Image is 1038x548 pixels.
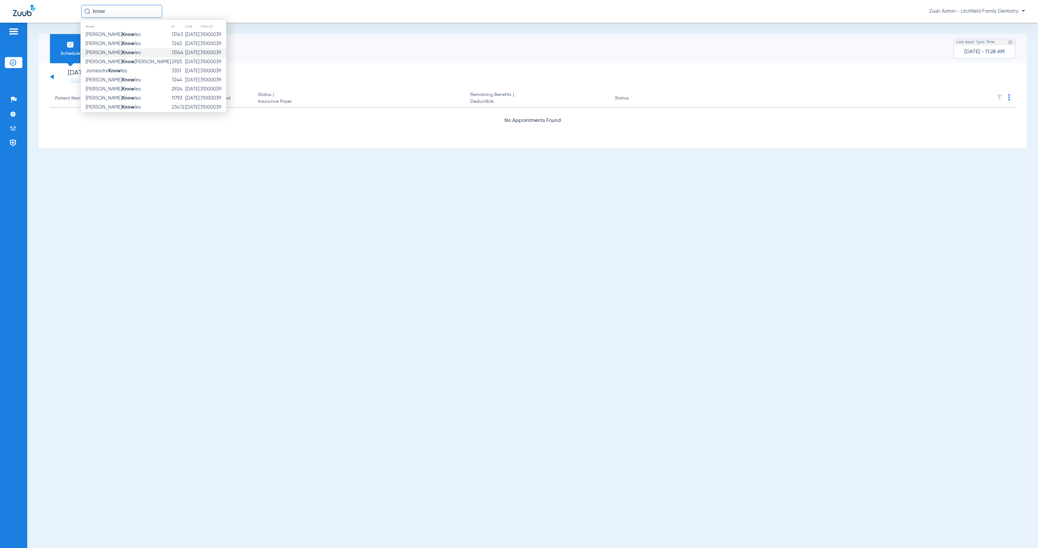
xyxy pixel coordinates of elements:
[86,68,127,73] span: Jamesdnr les
[58,70,97,84] li: [DATE]
[171,48,185,57] td: 13144
[13,5,35,16] img: Zuub Logo
[185,48,200,57] td: [DATE]
[956,39,995,45] span: Last Appt. Sync Time:
[465,89,610,108] th: Remaining Benefits |
[171,94,185,103] td: 11793
[171,76,185,85] td: 7244
[55,95,110,102] div: Patient Name
[929,8,1025,15] span: Zuub Admin - Litchfield Family Dentistry
[185,30,200,39] td: [DATE]
[200,23,226,30] th: Office ID
[253,89,465,108] th: Status |
[122,105,135,110] strong: Know
[200,57,226,66] td: 31000039
[84,8,90,14] img: Search Icon
[258,98,460,105] span: Insurance Payer
[185,39,200,48] td: [DATE]
[122,50,135,55] strong: Know
[81,5,162,18] input: Search for patients
[86,50,141,55] span: [PERSON_NAME] les
[171,23,185,30] th: ID
[171,85,185,94] td: 2924
[185,76,200,85] td: [DATE]
[58,77,97,84] a: [DATE]
[8,28,19,35] img: hamburger-icon
[122,41,135,46] strong: Know
[86,32,141,37] span: [PERSON_NAME] les
[122,87,135,91] strong: Know
[200,48,226,57] td: 31000039
[66,41,74,48] img: Schedule
[200,103,226,112] td: 31000039
[171,30,185,39] td: 13143
[200,94,226,103] td: 31000039
[470,98,605,105] span: Deductible
[200,39,226,48] td: 31000039
[86,59,171,64] span: [PERSON_NAME] [PERSON_NAME]
[86,96,141,101] span: [PERSON_NAME] les
[964,49,1005,55] span: [DATE] - 11:28 AM
[1008,94,1010,101] img: group-dot-blue.svg
[171,66,185,76] td: 3351
[81,23,171,30] th: Name
[122,96,135,101] strong: Know
[86,105,141,110] span: [PERSON_NAME] les
[55,95,84,102] div: Patient Name
[122,59,135,64] strong: Know
[200,76,226,85] td: 31000039
[86,87,141,91] span: [PERSON_NAME] les
[610,89,654,108] th: Status
[122,77,135,82] strong: Know
[122,32,135,37] strong: Know
[55,50,86,57] span: Schedule
[185,23,200,30] th: DOB
[86,41,141,46] span: [PERSON_NAME] les
[171,103,185,112] td: 23472
[996,94,1003,101] img: filter.svg
[185,94,200,103] td: [DATE]
[200,30,226,39] td: 31000039
[171,57,185,66] td: 2925
[108,68,121,73] strong: Know
[200,66,226,76] td: 31000039
[185,85,200,94] td: [DATE]
[171,39,185,48] td: 7245
[50,117,1015,125] div: No Appointments Found
[86,77,141,82] span: [PERSON_NAME] les
[185,103,200,112] td: [DATE]
[200,85,226,94] td: 31000039
[1008,40,1013,44] img: last sync help info
[185,57,200,66] td: [DATE]
[185,66,200,76] td: [DATE]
